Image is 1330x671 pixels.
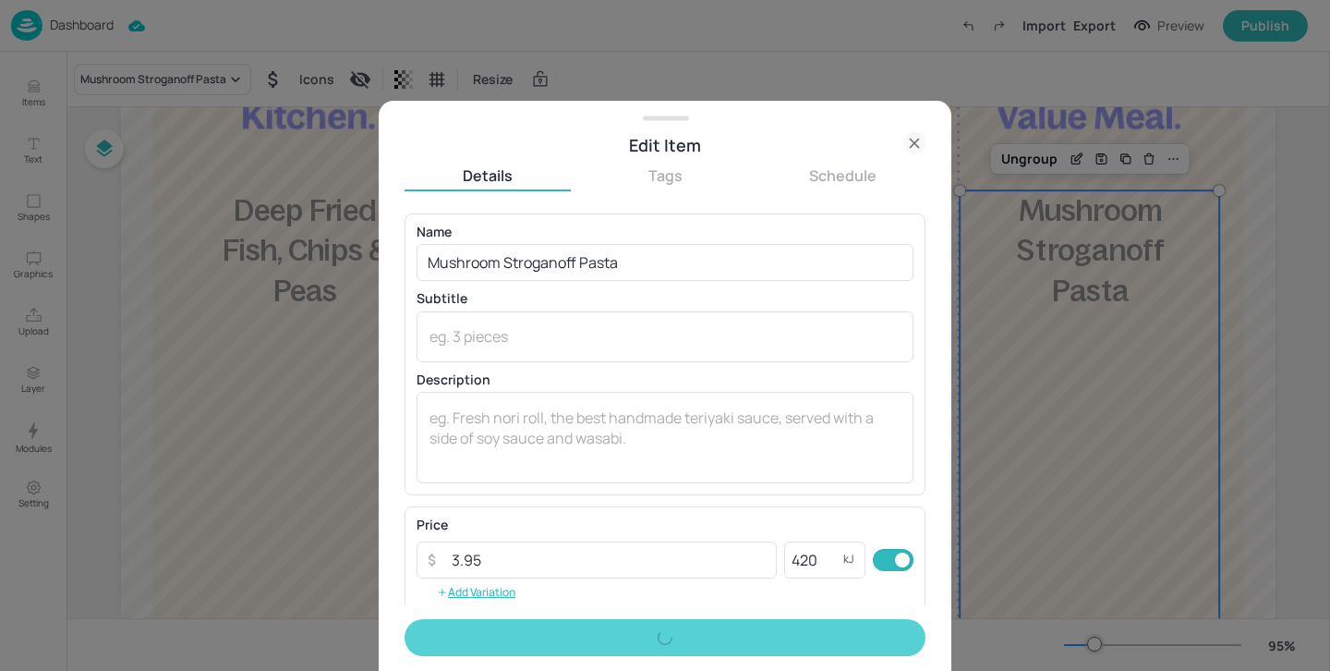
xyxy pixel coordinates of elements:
input: 10 [441,542,777,579]
input: eg. Chicken Teriyaki Sushi Roll [417,244,913,281]
div: Edit Item [405,132,925,158]
p: kJ [843,553,854,566]
p: Price [417,518,448,531]
p: Name [417,226,913,238]
input: 429 [784,542,843,579]
button: Add Variation [417,579,536,606]
p: Description [417,373,913,386]
button: Schedule [759,165,925,186]
button: Details [405,165,571,186]
p: Subtitle [417,292,913,305]
button: Tags [582,165,748,186]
